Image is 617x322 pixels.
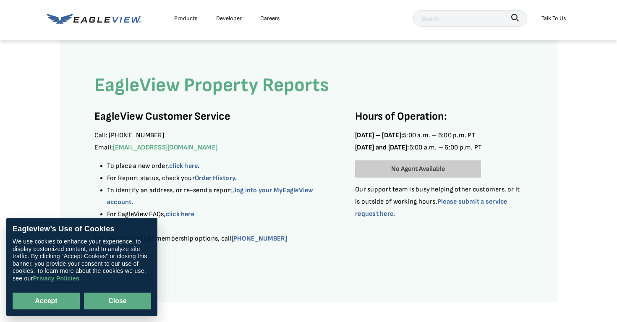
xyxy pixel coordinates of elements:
div: Talk To Us [541,13,566,24]
strong: [DATE] and [DATE]: [355,144,409,152]
a: click here. [169,162,200,170]
div: Careers [260,13,280,24]
a: [PHONE_NUMBER] [232,235,287,243]
input: Search [413,10,527,27]
p: For new accounts or membership options, call [94,233,336,245]
h5: Hours of Operation: [355,110,523,124]
p: 5:00 a.m. – 6:00 p.m. PT 6:00 a.m. – 6:00 p.m. PT [355,130,523,154]
a: Order History. [195,174,237,182]
button: No Agent Available [355,160,481,178]
div: Products [174,13,198,24]
h3: EagleView Property Reports [88,74,465,97]
button: Accept [13,293,80,309]
a: [EMAIL_ADDRESS][DOMAIN_NAME] [113,144,217,152]
h5: EagleView Customer Service [94,110,336,124]
button: Close [84,293,151,309]
p: Call: [PHONE_NUMBER] Email: [94,130,336,154]
li: To identify an address, or re-send a report, . [107,185,336,209]
li: To place a new order, [107,160,336,173]
div: We use cookies to enhance your experience, to display customized content, and to analyze site tra... [13,238,151,282]
a: Privacy Policies [33,275,79,282]
strong: [DATE] – [DATE]: [355,131,403,139]
p: Our support team is busy helping other customers, or it is outside of working hours. [355,184,523,220]
div: Eagleview’s Use of Cookies [13,225,151,234]
li: For Report status, check your [107,173,336,185]
a: Developer [216,13,242,24]
a: click here [166,210,194,218]
li: For EagleView FAQs, [107,209,336,221]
